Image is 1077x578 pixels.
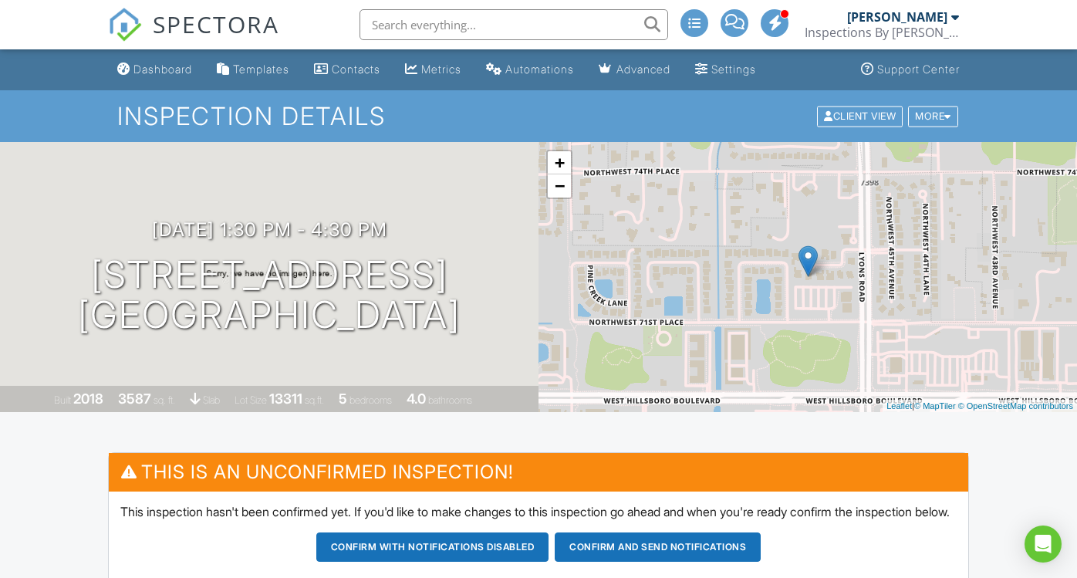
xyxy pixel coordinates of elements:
[689,56,762,84] a: Settings
[815,110,907,121] a: Client View
[616,63,670,76] div: Advanced
[480,56,580,84] a: Automations (Advanced)
[153,8,279,40] span: SPECTORA
[555,532,761,562] button: Confirm and send notifications
[152,219,387,240] h3: [DATE] 1:30 pm - 4:30 pm
[847,9,947,25] div: [PERSON_NAME]
[407,390,426,407] div: 4.0
[332,63,380,76] div: Contacts
[958,401,1073,411] a: © OpenStreetMap contributors
[908,106,958,127] div: More
[111,56,198,84] a: Dashboard
[269,390,302,407] div: 13311
[339,390,347,407] div: 5
[117,103,959,130] h1: Inspection Details
[593,56,677,84] a: Advanced
[883,400,1077,413] div: |
[805,25,959,40] div: Inspections By Shawn, LLC
[108,21,279,53] a: SPECTORA
[73,390,103,407] div: 2018
[108,8,142,42] img: The Best Home Inspection Software - Spectora
[316,532,549,562] button: Confirm with notifications disabled
[154,394,175,406] span: sq. ft.
[133,63,192,76] div: Dashboard
[421,63,461,76] div: Metrics
[360,9,668,40] input: Search everything...
[877,63,960,76] div: Support Center
[399,56,468,84] a: Metrics
[914,401,956,411] a: © MapTiler
[109,453,969,491] h3: This is an Unconfirmed Inspection!
[711,63,756,76] div: Settings
[78,255,461,336] h1: [STREET_ADDRESS] [GEOGRAPHIC_DATA]
[203,394,220,406] span: slab
[54,394,71,406] span: Built
[233,63,289,76] div: Templates
[1025,526,1062,563] div: Open Intercom Messenger
[120,503,957,520] p: This inspection hasn't been confirmed yet. If you'd like to make changes to this inspection go ah...
[886,401,912,411] a: Leaflet
[118,390,151,407] div: 3587
[428,394,472,406] span: bathrooms
[349,394,392,406] span: bedrooms
[235,394,267,406] span: Lot Size
[211,56,295,84] a: Templates
[505,63,574,76] div: Automations
[855,56,966,84] a: Support Center
[308,56,387,84] a: Contacts
[305,394,324,406] span: sq.ft.
[817,106,903,127] div: Client View
[548,174,571,198] a: Zoom out
[548,151,571,174] a: Zoom in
